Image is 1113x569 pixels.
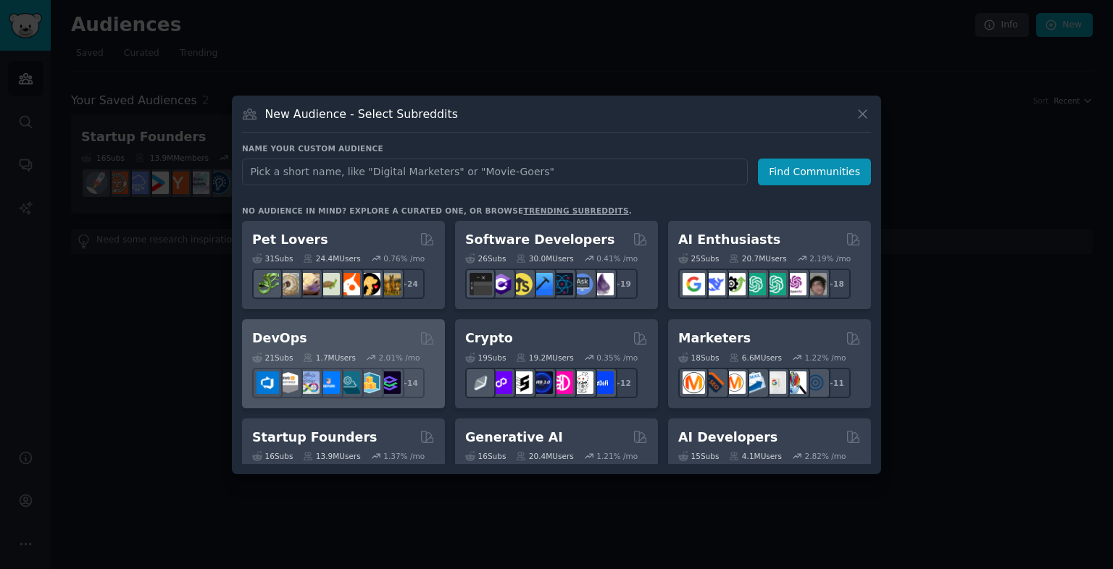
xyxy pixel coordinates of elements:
[378,371,401,394] img: PlatformEngineers
[277,273,299,295] img: ballpython
[804,273,827,295] img: ArtificalIntelligence
[252,253,293,264] div: 31 Sub s
[805,451,846,461] div: 2.82 % /mo
[470,273,492,295] img: software
[596,253,638,264] div: 0.41 % /mo
[378,273,401,295] img: dogbreed
[530,273,553,295] img: iOSProgramming
[743,273,766,295] img: chatgpt_promptDesign
[743,371,766,394] img: Emailmarketing
[394,368,425,398] div: + 14
[523,206,628,215] a: trending subreddits
[358,273,380,295] img: PetAdvice
[607,368,638,398] div: + 12
[338,371,360,394] img: platformengineering
[379,353,420,363] div: 2.01 % /mo
[683,273,705,295] img: GoogleGeminiAI
[510,371,533,394] img: ethstaker
[252,353,293,363] div: 21 Sub s
[729,353,782,363] div: 6.6M Users
[257,273,279,295] img: herpetology
[303,451,360,461] div: 13.9M Users
[678,253,719,264] div: 25 Sub s
[465,231,614,249] h2: Software Developers
[703,273,725,295] img: DeepSeek
[252,429,377,447] h2: Startup Founders
[465,353,506,363] div: 19 Sub s
[516,353,573,363] div: 19.2M Users
[465,451,506,461] div: 16 Sub s
[784,371,806,394] img: MarketingResearch
[242,159,748,185] input: Pick a short name, like "Digital Marketers" or "Movie-Goers"
[242,143,871,153] h3: Name your custom audience
[678,451,719,461] div: 15 Sub s
[317,371,340,394] img: DevOpsLinks
[571,273,593,295] img: AskComputerScience
[252,231,328,249] h2: Pet Lovers
[297,371,320,394] img: Docker_DevOps
[383,253,425,264] div: 0.76 % /mo
[303,353,356,363] div: 1.7M Users
[265,106,458,122] h3: New Audience - Select Subreddits
[490,371,512,394] img: 0xPolygon
[530,371,553,394] img: web3
[277,371,299,394] img: AWS_Certified_Experts
[571,371,593,394] img: CryptoNews
[678,429,778,447] h2: AI Developers
[490,273,512,295] img: csharp
[784,273,806,295] img: OpenAIDev
[591,371,614,394] img: defi_
[297,273,320,295] img: leopardgeckos
[703,371,725,394] img: bigseo
[729,451,782,461] div: 4.1M Users
[723,273,746,295] img: AItoolsCatalog
[809,253,851,264] div: 2.19 % /mo
[551,371,573,394] img: defiblockchain
[516,451,573,461] div: 20.4M Users
[257,371,279,394] img: azuredevops
[758,159,871,185] button: Find Communities
[805,353,846,363] div: 1.22 % /mo
[764,273,786,295] img: chatgpt_prompts_
[465,253,506,264] div: 26 Sub s
[678,353,719,363] div: 18 Sub s
[303,253,360,264] div: 24.4M Users
[723,371,746,394] img: AskMarketing
[551,273,573,295] img: reactnative
[596,353,638,363] div: 0.35 % /mo
[252,451,293,461] div: 16 Sub s
[683,371,705,394] img: content_marketing
[820,368,851,398] div: + 11
[510,273,533,295] img: learnjavascript
[678,329,751,347] h2: Marketers
[678,231,780,249] h2: AI Enthusiasts
[465,429,563,447] h2: Generative AI
[394,269,425,299] div: + 24
[729,253,786,264] div: 20.7M Users
[465,329,513,347] h2: Crypto
[317,273,340,295] img: turtle
[252,329,307,347] h2: DevOps
[596,451,638,461] div: 1.21 % /mo
[516,253,573,264] div: 30.0M Users
[358,371,380,394] img: aws_cdk
[804,371,827,394] img: OnlineMarketing
[820,269,851,299] div: + 18
[383,451,425,461] div: 1.37 % /mo
[764,371,786,394] img: googleads
[242,206,632,216] div: No audience in mind? Explore a curated one, or browse .
[470,371,492,394] img: ethfinance
[338,273,360,295] img: cockatiel
[607,269,638,299] div: + 19
[591,273,614,295] img: elixir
